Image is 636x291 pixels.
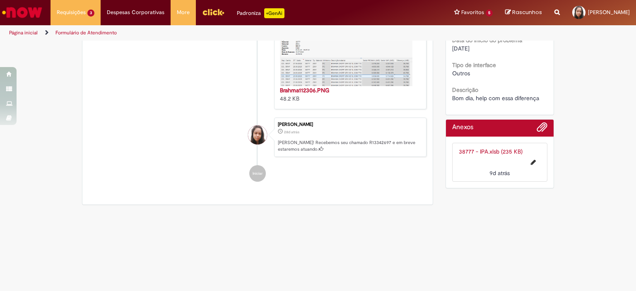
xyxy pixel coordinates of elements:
[6,25,418,41] ul: Trilhas de página
[177,8,190,17] span: More
[57,8,86,17] span: Requisições
[89,118,426,157] li: Rafaela De Souza Correa
[512,8,542,16] span: Rascunhos
[284,130,299,135] span: 28d atrás
[452,45,470,52] span: [DATE]
[248,125,267,144] div: Rafaela De Souza Correa
[280,86,418,103] div: 48.2 KB
[588,9,630,16] span: [PERSON_NAME]
[264,8,284,18] p: +GenAi
[278,139,422,152] p: [PERSON_NAME]! Recebemos seu chamado R13342697 e em breve estaremos atuando.
[55,29,117,36] a: Formulário de Atendimento
[107,8,164,17] span: Despesas Corporativas
[489,169,510,177] time: 19/08/2025 11:59:25
[505,9,542,17] a: Rascunhos
[452,124,473,131] h2: Anexos
[284,130,299,135] time: 31/07/2025 16:44:39
[202,6,224,18] img: click_logo_yellow_360x200.png
[87,10,94,17] span: 3
[452,61,496,69] b: Tipo de interface
[452,94,539,102] span: Bom dia, help com essa diferença
[461,8,484,17] span: Favoritos
[1,4,43,21] img: ServiceNow
[452,36,522,44] b: Data do Inicio do problema
[526,156,541,169] button: Editar nome de arquivo 38777 - IPA.xlsb
[459,148,523,155] a: 38777 - IPA.xlsb (235 KB)
[486,10,493,17] span: 5
[280,87,329,94] a: Brahma112306.PNG
[489,169,510,177] span: 9d atrás
[237,8,284,18] div: Padroniza
[452,86,478,94] b: Descrição
[452,70,470,77] span: Outros
[9,29,38,36] a: Página inicial
[537,122,547,137] button: Adicionar anexos
[278,122,422,127] div: [PERSON_NAME]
